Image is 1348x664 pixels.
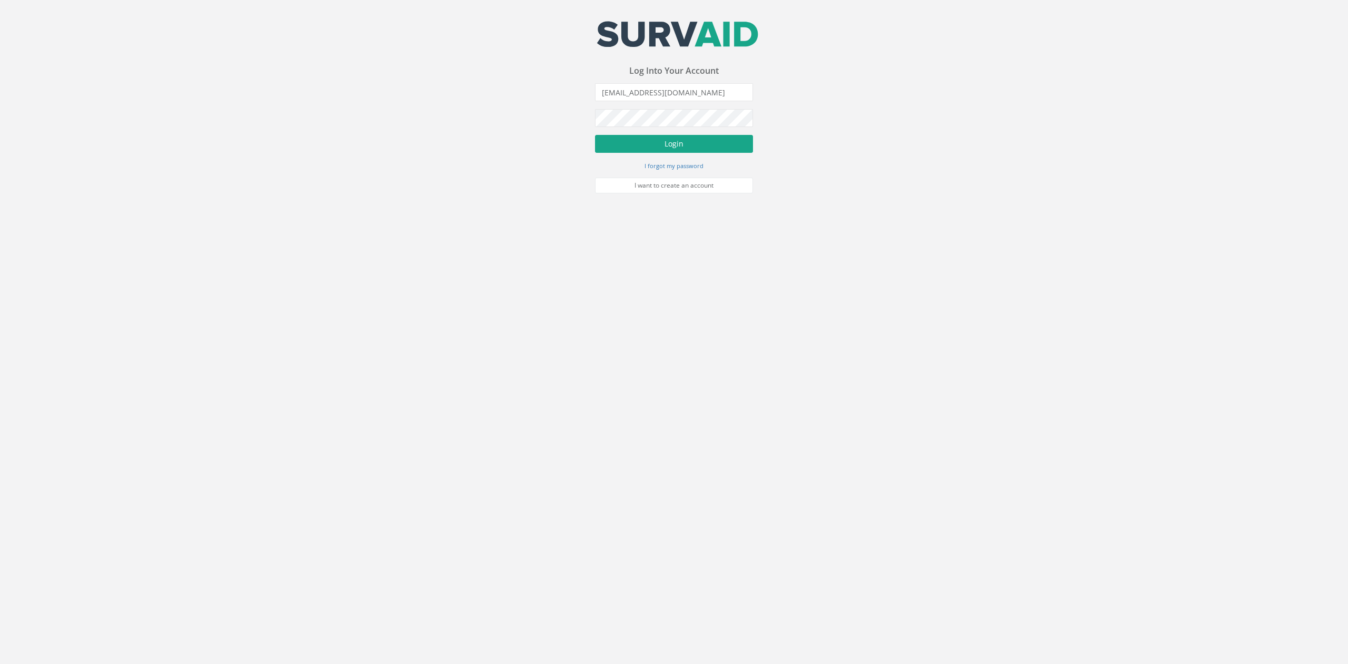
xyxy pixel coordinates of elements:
button: Login [595,135,753,153]
input: Email [595,83,753,101]
small: I forgot my password [645,162,703,170]
a: I forgot my password [645,161,703,170]
h3: Log Into Your Account [595,66,753,76]
a: I want to create an account [595,178,753,193]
